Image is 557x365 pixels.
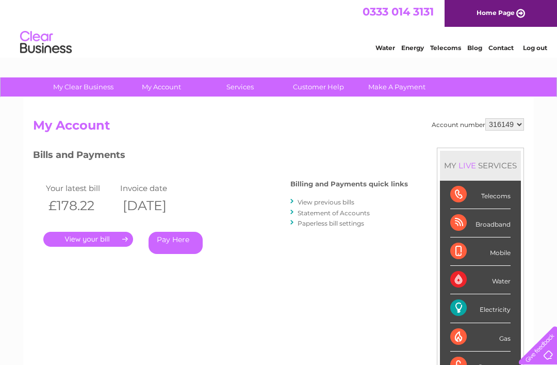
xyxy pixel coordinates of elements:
[118,181,192,195] td: Invoice date
[33,118,524,138] h2: My Account
[298,198,354,206] a: View previous bills
[33,148,408,166] h3: Bills and Payments
[375,44,395,52] a: Water
[43,232,133,247] a: .
[467,44,482,52] a: Blog
[43,195,118,216] th: £178.22
[450,266,511,294] div: Water
[36,6,523,50] div: Clear Business is a trading name of Verastar Limited (registered in [GEOGRAPHIC_DATA] No. 3667643...
[450,323,511,352] div: Gas
[298,209,370,217] a: Statement of Accounts
[119,77,204,97] a: My Account
[20,27,72,58] img: logo.png
[363,5,434,18] a: 0333 014 3131
[149,232,203,254] a: Pay Here
[118,195,192,216] th: [DATE]
[354,77,439,97] a: Make A Payment
[198,77,283,97] a: Services
[43,181,118,195] td: Your latest bill
[450,181,511,209] div: Telecoms
[432,118,524,131] div: Account number
[298,219,364,227] a: Paperless bill settings
[488,44,514,52] a: Contact
[450,294,511,323] div: Electricity
[450,237,511,266] div: Mobile
[401,44,424,52] a: Energy
[430,44,461,52] a: Telecoms
[440,151,521,180] div: MY SERVICES
[276,77,361,97] a: Customer Help
[523,44,547,52] a: Log out
[290,180,408,188] h4: Billing and Payments quick links
[456,161,478,170] div: LIVE
[450,209,511,237] div: Broadband
[41,77,126,97] a: My Clear Business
